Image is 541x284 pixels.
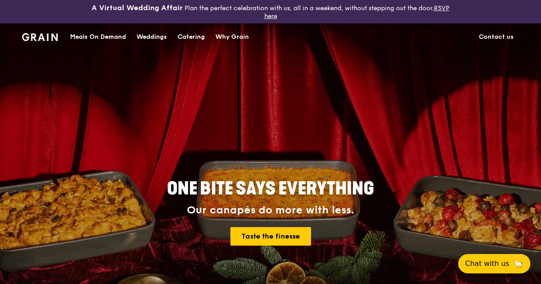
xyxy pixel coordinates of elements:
[172,24,210,50] a: Catering
[70,24,126,50] div: Meals On Demand
[137,24,167,50] div: Weddings
[92,4,183,12] h3: A Virtual Wedding Affair
[458,254,530,273] button: Chat with us🦙
[167,178,374,199] span: ONE BITE SAYS EVERYTHING
[230,227,311,246] a: Taste the finesse
[210,24,254,50] a: Why Grain
[215,24,249,50] div: Why Grain
[513,258,523,269] span: 🦙
[131,24,172,50] a: Weddings
[474,24,519,50] a: Contact us
[22,23,58,49] a: GrainGrain
[112,204,429,217] div: Our canapés do more with less.
[264,4,450,20] a: RSVP here
[22,33,58,41] img: Grain
[90,4,451,20] div: Plan the perfect celebration with us, all in a weekend, without stepping out the door.
[465,258,509,269] span: Chat with us
[178,24,205,50] div: Catering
